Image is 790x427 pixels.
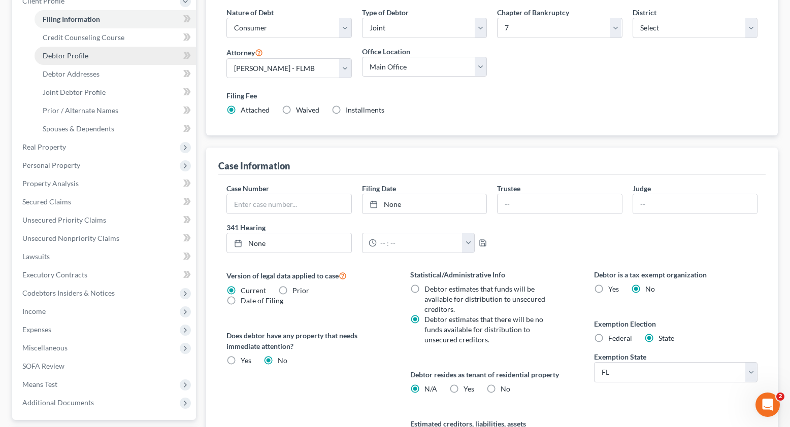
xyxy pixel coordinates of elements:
span: Spouses & Dependents [43,124,114,133]
span: Income [22,307,46,315]
a: Joint Debtor Profile [35,83,196,101]
span: Additional Documents [22,398,94,407]
span: No [278,356,287,365]
span: Prior / Alternate Names [43,106,118,115]
label: Trustee [497,183,520,194]
input: -- [633,194,758,213]
label: Type of Debtor [362,7,409,18]
a: Unsecured Nonpriority Claims [14,229,196,247]
span: Unsecured Priority Claims [22,216,106,224]
span: Miscellaneous [22,343,68,352]
span: Credit Counseling Course [43,33,124,42]
span: Secured Claims [22,197,71,206]
span: Property Analysis [22,179,79,188]
input: -- : -- [377,233,463,253]
span: Personal Property [22,161,80,169]
span: Yes [464,384,474,393]
a: Executory Contracts [14,266,196,284]
label: Statistical/Administrative Info [410,269,574,280]
a: Filing Information [35,10,196,28]
span: State [659,334,674,342]
span: Debtor estimates that there will be no funds available for distribution to unsecured creditors. [424,315,543,344]
span: Lawsuits [22,252,50,261]
label: Version of legal data applied to case [226,269,390,281]
label: Debtor resides as tenant of residential property [410,369,574,380]
label: 341 Hearing [221,222,492,233]
a: Prior / Alternate Names [35,101,196,120]
span: 2 [776,393,784,401]
span: SOFA Review [22,362,64,370]
span: Current [241,286,266,295]
label: Filing Fee [226,90,758,101]
label: Judge [633,183,651,194]
a: Property Analysis [14,174,196,193]
span: Executory Contracts [22,270,87,279]
span: Debtor Profile [43,51,88,60]
span: Attached [241,105,270,114]
span: Federal [608,334,632,342]
span: Joint Debtor Profile [43,88,106,96]
a: Credit Counseling Course [35,28,196,47]
input: -- [498,194,622,213]
label: Case Number [226,183,269,194]
span: Debtor estimates that funds will be available for distribution to unsecured creditors. [424,284,545,313]
span: Prior [292,286,309,295]
label: Attorney [226,46,263,58]
a: Spouses & Dependents [35,120,196,138]
label: Exemption Election [594,318,758,329]
span: Waived [296,105,319,114]
a: SOFA Review [14,357,196,375]
span: N/A [424,384,437,393]
label: District [633,7,656,18]
label: Chapter of Bankruptcy [497,7,569,18]
a: None [227,233,351,253]
input: Enter case number... [227,194,351,213]
span: Yes [241,356,251,365]
span: Means Test [22,380,57,388]
label: Nature of Debt [226,7,274,18]
a: Unsecured Priority Claims [14,211,196,229]
a: Debtor Profile [35,47,196,65]
label: Does debtor have any property that needs immediate attention? [226,330,390,351]
a: None [363,194,487,213]
span: Real Property [22,143,66,151]
span: Yes [608,284,619,293]
a: Secured Claims [14,193,196,211]
span: Codebtors Insiders & Notices [22,289,115,297]
span: Date of Filing [241,296,283,305]
label: Office Location [362,46,410,57]
iframe: Intercom live chat [755,393,780,417]
a: Lawsuits [14,247,196,266]
span: Filing Information [43,15,100,23]
span: Installments [346,105,384,114]
label: Filing Date [362,183,396,194]
span: No [645,284,655,293]
a: Debtor Addresses [35,65,196,83]
span: No [501,384,510,393]
div: Case Information [218,160,290,172]
span: Expenses [22,325,51,334]
span: Unsecured Nonpriority Claims [22,234,119,242]
span: Debtor Addresses [43,69,100,78]
label: Exemption State [594,351,646,362]
label: Debtor is a tax exempt organization [594,269,758,280]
